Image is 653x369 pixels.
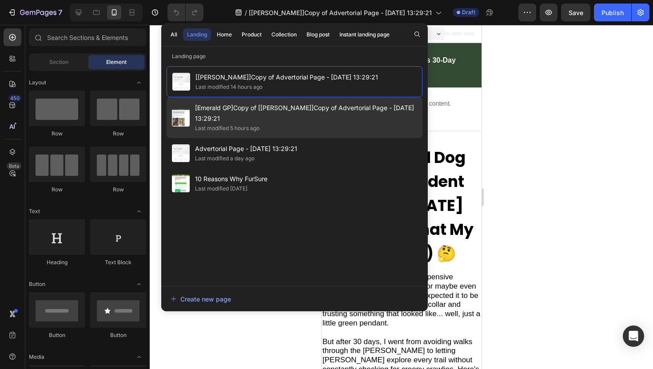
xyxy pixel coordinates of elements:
div: Instant landing page [339,31,390,39]
button: Publish [594,4,631,21]
span: [Emerald GP]Copy of [[PERSON_NAME]]Copy of Advertorial Page - [DATE] 13:29:21 [195,103,417,124]
span: Toggle open [132,204,146,218]
span: Button [29,280,45,288]
p: Landing page [161,52,428,61]
span: Layout [29,79,46,87]
p: 7 [58,7,62,18]
div: Row [29,130,85,138]
div: All [171,31,177,39]
strong: [PERSON_NAME]'s 30-Day Experience [44,32,134,48]
strong: From Worried Dog Mum to Confident Pet Parent [DATE] (It Wasn't What My Vet Expected) 🤔 [1,122,152,239]
div: Last modified 14 hours ago [195,83,263,91]
div: Beta [7,163,21,170]
span: Section [49,58,68,66]
div: Home [217,31,232,39]
button: Instant landing page [335,28,394,41]
span: Save [569,9,583,16]
div: Undo/Redo [167,4,203,21]
div: 450 [8,95,21,102]
span: Advertorial Page - [DATE] 13:29:21 [195,143,297,154]
button: Blog post [303,28,334,41]
span: [[PERSON_NAME]]Copy of Advertorial Page - [DATE] 13:29:21 [249,8,432,17]
button: Home [213,28,236,41]
div: Button [29,331,85,339]
div: Product [242,31,262,39]
div: Row [90,130,146,138]
div: Blog post [307,31,330,39]
div: Collection [271,31,297,39]
span: Element [106,58,127,66]
input: Search Sections & Elements [29,28,146,46]
div: Landing [187,31,207,39]
div: Text Block [90,258,146,266]
button: Landing [183,28,211,41]
div: Create new page [171,294,231,304]
div: Publish [601,8,624,17]
span: [[PERSON_NAME]]Copy of Advertorial Page - [DATE] 13:29:21 [195,72,378,83]
button: Save [561,4,590,21]
span: Galaxy S8+ ( 360 px) [41,4,93,13]
button: 7 [4,4,66,21]
button: Collection [267,28,301,41]
span: But after 30 days, I went from avoiding walks through the [PERSON_NAME] to letting [PERSON_NAME] ... [1,313,158,358]
button: Product [238,28,266,41]
div: Last modified a day ago [195,154,255,163]
span: Media [29,353,44,361]
span: 10 Reasons Why FurSure [195,174,267,184]
span: Text [29,207,40,215]
span: Toggle open [132,350,146,364]
button: All [167,28,181,41]
div: Open Intercom Messenger [623,325,644,347]
div: Heading [29,258,85,266]
span: Draft [462,8,475,16]
div: Row [29,186,85,194]
div: Button [90,331,146,339]
div: Last modified 5 hours ago [195,124,259,133]
div: Last modified [DATE] [195,184,247,193]
span: Toggle open [132,75,146,90]
button: Create new page [170,290,419,308]
div: Row [90,186,146,194]
span: Toggle open [132,277,146,291]
span: / [245,8,247,17]
span: I expected the solution to be expensive monthly pills, chemical collars, or maybe even those grea... [1,248,159,302]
